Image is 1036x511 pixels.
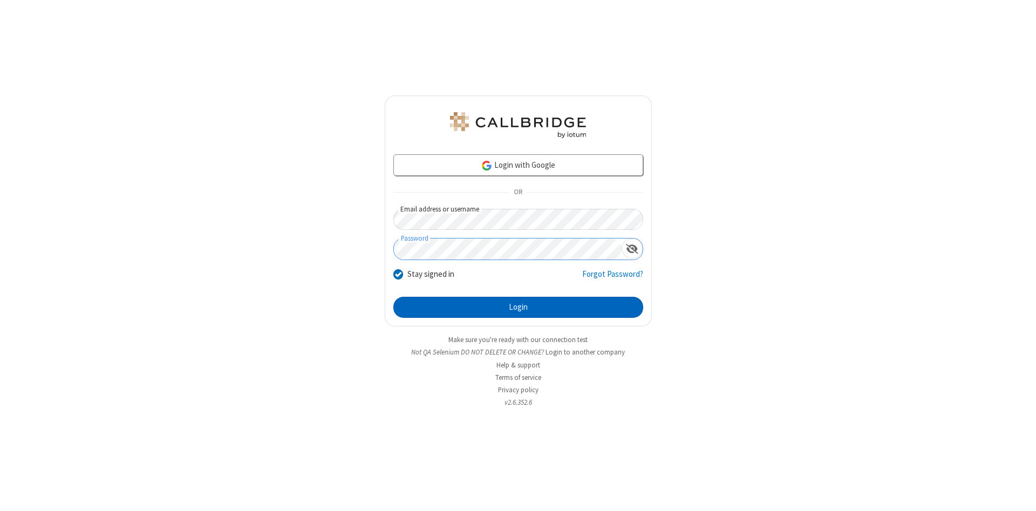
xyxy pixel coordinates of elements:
li: v2.6.352.6 [385,397,652,407]
label: Stay signed in [407,268,454,281]
a: Terms of service [495,373,541,382]
li: Not QA Selenium DO NOT DELETE OR CHANGE? [385,347,652,357]
iframe: Chat [1009,483,1028,503]
a: Make sure you're ready with our connection test [448,335,588,344]
input: Email address or username [393,209,643,230]
a: Forgot Password? [582,268,643,289]
img: QA Selenium DO NOT DELETE OR CHANGE [448,112,588,138]
img: google-icon.png [481,160,493,172]
a: Login with Google [393,154,643,176]
div: Show password [622,239,643,258]
input: Password [394,239,622,260]
span: OR [509,185,527,200]
a: Privacy policy [498,385,539,394]
button: Login [393,297,643,318]
a: Help & support [496,360,540,370]
button: Login to another company [546,347,625,357]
